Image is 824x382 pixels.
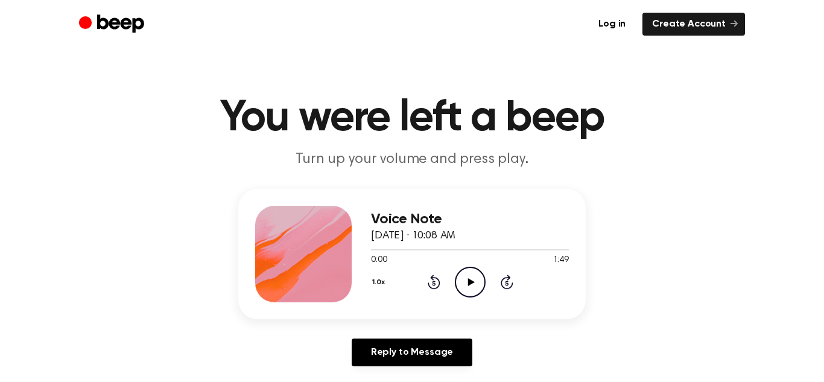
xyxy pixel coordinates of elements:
span: 1:49 [553,254,569,267]
span: [DATE] · 10:08 AM [371,231,455,241]
span: 0:00 [371,254,387,267]
a: Log in [589,13,635,36]
a: Beep [79,13,147,36]
p: Turn up your volume and press play. [180,150,644,170]
h3: Voice Note [371,211,569,228]
h1: You were left a beep [103,97,721,140]
a: Create Account [642,13,745,36]
a: Reply to Message [352,339,472,366]
button: 1.0x [371,272,390,293]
